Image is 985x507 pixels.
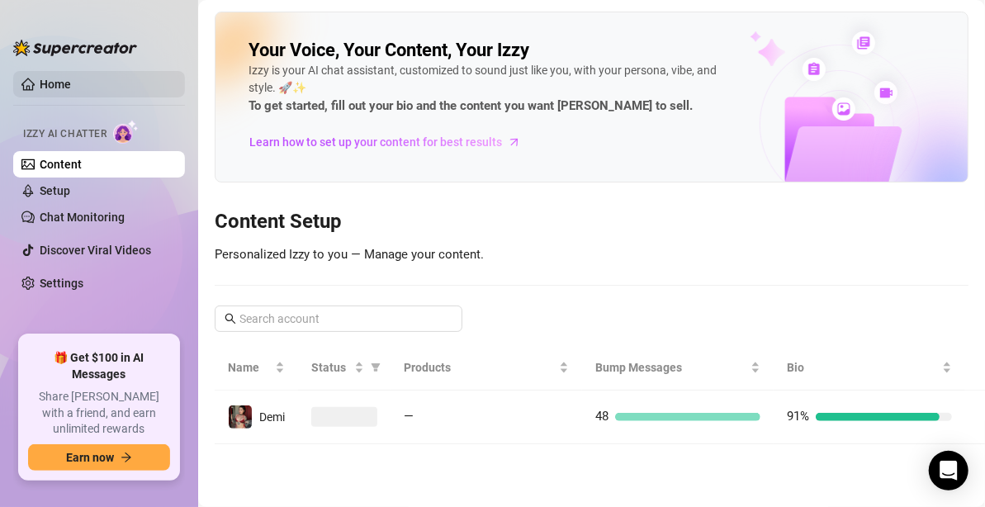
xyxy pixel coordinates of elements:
[712,13,968,182] img: ai-chatter-content-library-cLFOSyPT.png
[595,358,747,377] span: Bump Messages
[929,451,968,490] div: Open Intercom Messenger
[23,126,107,142] span: Izzy AI Chatter
[225,313,236,325] span: search
[582,345,774,391] th: Bump Messages
[228,358,272,377] span: Name
[249,62,729,116] div: Izzy is your AI chat assistant, customized to sound just like you, with your persona, vibe, and s...
[40,78,71,91] a: Home
[249,98,693,113] strong: To get started, fill out your bio and the content you want [PERSON_NAME] to sell.
[40,244,151,257] a: Discover Viral Videos
[113,120,139,144] img: AI Chatter
[249,129,533,155] a: Learn how to set up your content for best results
[66,451,114,464] span: Earn now
[371,362,381,372] span: filter
[215,247,484,262] span: Personalized Izzy to you — Manage your content.
[367,355,384,380] span: filter
[229,405,252,429] img: Demi
[249,133,502,151] span: Learn how to set up your content for best results
[404,358,556,377] span: Products
[28,389,170,438] span: Share [PERSON_NAME] with a friend, and earn unlimited rewards
[506,134,523,150] span: arrow-right
[391,345,582,391] th: Products
[787,409,809,424] span: 91%
[404,409,414,424] span: —
[28,444,170,471] button: Earn nowarrow-right
[13,40,137,56] img: logo-BBDzfeDw.svg
[249,39,529,62] h2: Your Voice, Your Content, Your Izzy
[787,358,939,377] span: Bio
[311,358,351,377] span: Status
[40,277,83,290] a: Settings
[239,310,439,328] input: Search account
[215,345,298,391] th: Name
[121,452,132,463] span: arrow-right
[298,345,391,391] th: Status
[40,184,70,197] a: Setup
[215,209,968,235] h3: Content Setup
[40,158,82,171] a: Content
[28,350,170,382] span: 🎁 Get $100 in AI Messages
[259,410,285,424] span: Demi
[595,409,609,424] span: 48
[40,211,125,224] a: Chat Monitoring
[774,345,965,391] th: Bio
